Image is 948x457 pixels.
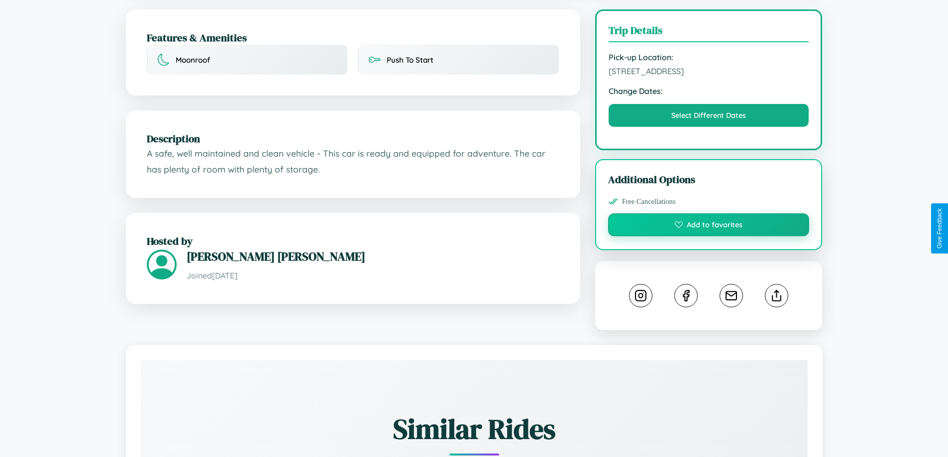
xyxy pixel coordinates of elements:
h3: Trip Details [609,23,809,42]
h3: Additional Options [608,172,810,186]
span: Free Cancellations [622,197,676,206]
span: Push To Start [387,55,433,65]
p: Joined [DATE] [187,269,559,283]
strong: Change Dates: [609,86,809,96]
h2: Features & Amenities [147,30,559,45]
h2: Hosted by [147,234,559,248]
p: A safe, well maintained and clean vehicle - This car is ready and equipped for adventure. The car... [147,146,559,177]
div: Give Feedback [936,208,943,249]
h2: Similar Rides [176,410,773,448]
h3: [PERSON_NAME] [PERSON_NAME] [187,248,559,265]
button: Add to favorites [608,213,810,236]
span: [STREET_ADDRESS] [609,66,809,76]
h2: Description [147,131,559,146]
span: Moonroof [176,55,210,65]
strong: Pick-up Location: [609,52,809,62]
button: Select Different Dates [609,104,809,127]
